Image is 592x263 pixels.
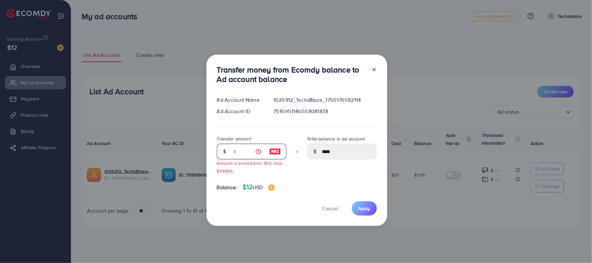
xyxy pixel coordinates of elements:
iframe: Chat [564,234,587,258]
h3: Transfer money from Ecomdy balance to Ad account balance [217,65,366,84]
span: USD [253,184,263,191]
span: Balance: [217,184,237,191]
img: image [269,148,281,155]
div: 7516951146553081873 [268,108,382,115]
img: image [268,184,275,191]
span: Apply [358,205,370,212]
div: Ad Account Name [212,96,269,104]
small: Amount is invalid (min: $10, max: $10000) [217,160,283,174]
button: Cancel [314,201,347,215]
div: 1029312_TechsBlaze_1750176582114 [268,96,382,104]
span: Cancel [322,205,338,212]
button: Apply [352,201,377,215]
h4: $12 [243,183,275,191]
div: Ad Account ID [212,108,269,115]
label: Total balance in ad account [307,136,365,142]
label: Transfer amount [217,136,251,142]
